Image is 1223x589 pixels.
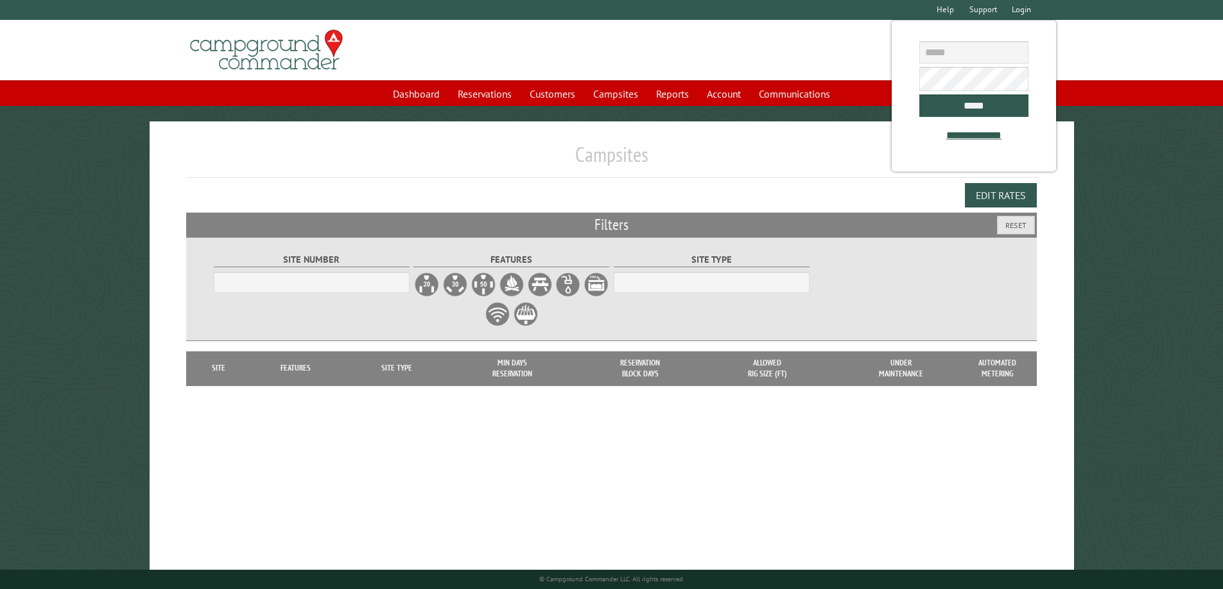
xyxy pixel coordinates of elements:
a: Account [699,82,749,106]
th: Automated metering [971,351,1023,385]
a: Reports [648,82,697,106]
label: Site Number [214,252,410,267]
label: 20A Electrical Hookup [414,272,440,297]
th: Allowed Rig Size (ft) [704,351,831,385]
label: Features [413,252,609,267]
label: Sewer Hookup [584,272,609,297]
th: Reservation Block Days [576,351,704,385]
h1: Campsites [186,142,1037,177]
th: Site Type [345,351,447,385]
label: Site Type [614,252,810,267]
h2: Filters [186,213,1037,237]
th: Min Days Reservation [448,351,577,385]
a: Dashboard [385,82,447,106]
label: Firepit [499,272,525,297]
button: Edit Rates [965,183,1037,207]
label: 50A Electrical Hookup [471,272,496,297]
label: Grill [513,301,539,327]
small: © Campground Commander LLC. All rights reserved. [539,575,684,583]
a: Campsites [585,82,646,106]
label: WiFi Service [485,301,510,327]
th: Features [245,351,346,385]
label: Water Hookup [555,272,581,297]
a: Reservations [450,82,519,106]
label: Picnic Table [527,272,553,297]
th: Site [193,351,245,385]
th: Under Maintenance [831,351,972,385]
label: 30A Electrical Hookup [442,272,468,297]
img: Campground Commander [186,25,347,75]
button: Reset [997,216,1035,234]
a: Communications [751,82,838,106]
a: Customers [522,82,583,106]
